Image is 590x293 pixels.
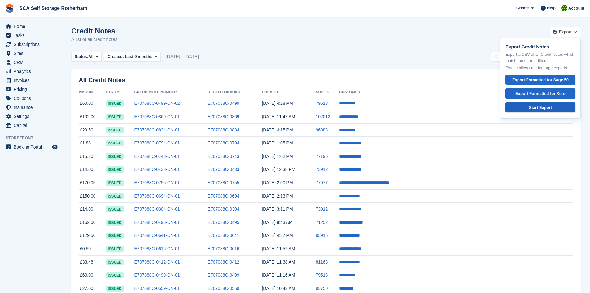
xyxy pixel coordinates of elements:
[166,53,199,60] span: [DATE] - [DATE]
[3,49,59,58] a: menu
[125,54,152,59] span: Last 9 months
[208,273,239,277] a: E707088C-0499
[134,154,180,159] a: E707088C-0743-CN-01
[106,127,124,133] span: issued
[79,137,106,150] td: £1.88
[106,206,124,212] span: issued
[106,259,124,265] span: issued
[14,49,51,58] span: Sites
[14,112,51,121] span: Settings
[17,3,90,13] a: SCA Self Storage Rotherham
[79,77,573,84] h2: All Credit Notes
[262,167,295,172] time: 2025-08-11 11:38:42 UTC
[3,22,59,31] a: menu
[106,246,124,252] span: issued
[79,97,106,110] td: £60.00
[106,193,124,199] span: issued
[511,77,570,83] div: Export Formatted for Sage 50
[107,54,124,59] span: Created:
[208,180,239,185] a: E707088C-0755
[316,114,330,119] a: 102012
[3,40,59,49] a: menu
[14,31,51,40] span: Tasks
[134,260,180,264] a: E707088C-0412-CN-01
[208,87,262,97] th: Related Invoice
[3,58,59,67] a: menu
[208,101,239,106] a: E707088C-0499
[134,273,180,277] a: E707088C-0499-CN-01
[71,36,117,43] p: A list of all credit notes
[79,176,106,190] td: £170.05
[14,58,51,67] span: CRM
[106,140,124,146] span: issued
[79,229,106,242] td: £129.50
[316,260,328,264] a: 81168
[505,51,575,64] p: Export a CSV of all Credit Notes which match the current filters.
[316,286,328,291] a: 93750
[316,206,328,211] a: 73912
[3,143,59,151] a: menu
[262,114,295,119] time: 2025-08-25 10:47:27 UTC
[516,5,529,11] span: Create
[79,87,106,97] th: Amount
[316,127,328,132] a: 96383
[262,246,295,251] time: 2025-07-15 10:52:48 UTC
[316,180,328,185] a: 77977
[208,286,239,291] a: E707088C-0559
[134,101,180,106] a: E707088C-0499-CN-02
[3,76,59,85] a: menu
[511,104,570,111] div: Start Export
[134,220,180,225] a: E707088C-0495-CN-01
[262,273,295,277] time: 2025-07-09 10:16:48 UTC
[5,4,14,13] img: stora-icon-8386f47178a22dfd0bd8f6a31ec36ba5ce8667c1dd55bd0f319d3a0aa187defe.svg
[208,206,239,211] a: E707088C-0304
[262,180,293,185] time: 2025-08-09 13:00:11 UTC
[262,193,293,198] time: 2025-08-01 13:13:56 UTC
[134,246,180,251] a: E707088C-0616-CN-01
[505,75,575,85] a: Export Formatted for Sage 50
[316,87,339,97] th: Sub. ID
[3,31,59,40] a: menu
[134,233,180,238] a: E707088C-0641-CN-01
[262,154,293,159] time: 2025-08-11 12:02:50 UTC
[79,203,106,216] td: £14.00
[79,123,106,137] td: £29.50
[316,101,328,106] a: 79513
[14,76,51,85] span: Invoices
[316,233,328,238] a: 93916
[505,102,575,113] a: Start Export
[316,154,328,159] a: 77195
[14,94,51,103] span: Coupons
[14,67,51,76] span: Analytics
[3,121,59,130] a: menu
[79,163,106,176] td: £14.00
[106,233,124,239] span: issued
[339,87,573,97] th: Customer
[511,91,570,97] div: Export Formatted for Xero
[262,286,295,291] time: 2025-07-08 09:43:46 UTC
[316,167,328,172] a: 73912
[208,233,239,238] a: E707088C-0641
[134,286,180,291] a: E707088C-0559-CN-01
[134,127,180,132] a: E707088C-0834-CN-01
[3,112,59,121] a: menu
[6,135,62,141] span: Storefront
[3,67,59,76] a: menu
[88,54,94,60] span: All
[51,143,59,151] a: Preview store
[262,220,292,225] time: 2025-07-24 07:43:00 UTC
[208,127,239,132] a: E707088C-0834
[505,88,575,99] a: Export Formatted for Xero
[79,110,106,124] td: £102.00
[134,193,180,198] a: E707088C-0694-CN-01
[134,167,180,172] a: E707088C-0433-CN-01
[14,22,51,31] span: Home
[106,272,124,278] span: issued
[559,29,572,35] span: Export
[208,167,239,172] a: E707088C-0433
[262,101,293,106] time: 2025-08-27 15:28:24 UTC
[134,87,208,97] th: Credit Note Number
[3,94,59,103] a: menu
[71,52,102,62] button: Status: All
[106,100,124,107] span: issued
